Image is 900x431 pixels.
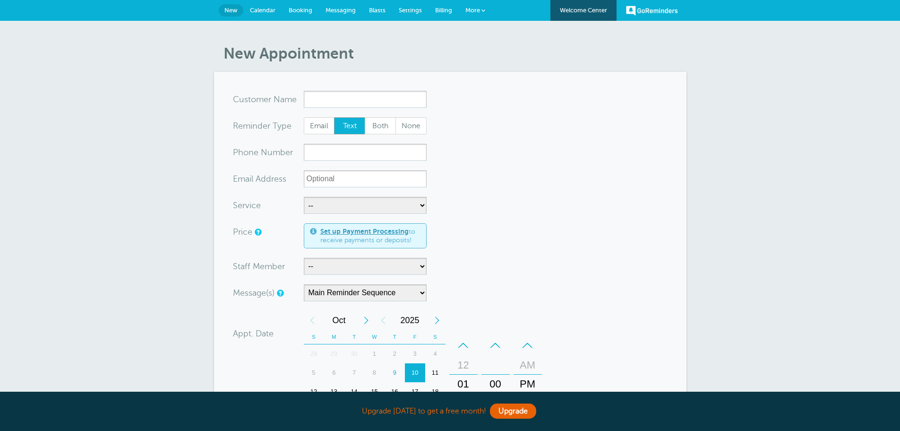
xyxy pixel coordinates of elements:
[405,382,425,401] div: 17
[304,382,324,401] div: 12
[392,311,429,330] span: 2025
[405,344,425,363] div: Friday, October 3
[396,118,426,134] span: None
[233,228,252,236] label: Price
[304,344,324,363] div: 28
[425,344,446,363] div: Saturday, October 4
[344,382,364,401] div: 14
[324,363,344,382] div: 6
[223,44,686,62] h1: New Appointment
[304,344,324,363] div: Sunday, September 28
[324,363,344,382] div: Monday, October 6
[233,262,285,271] label: Staff Member
[224,7,238,14] span: New
[214,401,686,422] div: Upgrade [DATE] to get a free month!
[233,144,304,161] div: mber
[399,7,422,14] span: Settings
[365,117,396,134] label: Both
[364,344,385,363] div: 1
[452,375,475,394] div: 01
[320,228,420,244] span: to receive payments or deposits!
[405,363,425,382] div: Friday, October 10
[425,363,446,382] div: Saturday, October 11
[385,382,405,401] div: 16
[405,382,425,401] div: Friday, October 17
[395,117,427,134] label: None
[233,201,261,210] label: Service
[233,329,274,338] label: Appt. Date
[255,229,260,235] a: An optional price for the appointment. If you set a price, you can include a payment link in your...
[344,382,364,401] div: Tuesday, October 14
[425,344,446,363] div: 4
[405,344,425,363] div: 3
[429,311,446,330] div: Next Year
[364,363,385,382] div: Wednesday, October 8
[249,148,273,157] span: ne Nu
[364,330,385,344] th: W
[233,175,249,183] span: Ema
[250,7,275,14] span: Calendar
[248,95,280,104] span: tomer N
[385,330,405,344] th: T
[344,344,364,363] div: Tuesday, September 30
[425,382,446,401] div: 18
[465,7,480,14] span: More
[490,404,536,419] a: Upgrade
[364,382,385,401] div: 15
[385,363,405,382] div: Today, Thursday, October 9
[324,344,344,363] div: Monday, September 29
[484,375,507,394] div: 00
[385,344,405,363] div: 2
[249,175,271,183] span: il Add
[219,4,243,17] a: New
[358,311,375,330] div: Next Month
[405,363,425,382] div: 10
[304,330,324,344] th: S
[324,344,344,363] div: 29
[385,382,405,401] div: Thursday, October 16
[344,363,364,382] div: 7
[435,7,452,14] span: Billing
[334,118,365,134] span: Text
[233,95,248,104] span: Cus
[233,122,291,130] label: Reminder Type
[289,7,312,14] span: Booking
[452,356,475,375] div: 12
[304,117,335,134] label: Email
[364,382,385,401] div: Wednesday, October 15
[334,117,365,134] label: Text
[344,330,364,344] th: T
[385,363,405,382] div: 9
[375,311,392,330] div: Previous Year
[369,7,386,14] span: Blasts
[304,363,324,382] div: 5
[326,7,356,14] span: Messaging
[233,289,274,297] label: Message(s)
[365,118,395,134] span: Both
[324,330,344,344] th: M
[233,91,304,108] div: ame
[320,228,409,235] a: Set up Payment Processing
[321,311,358,330] span: October
[233,148,249,157] span: Pho
[344,363,364,382] div: Tuesday, October 7
[516,356,539,375] div: AM
[344,344,364,363] div: 30
[425,330,446,344] th: S
[385,344,405,363] div: Thursday, October 2
[233,170,304,187] div: ress
[304,170,427,187] input: Optional
[364,344,385,363] div: Wednesday, October 1
[304,363,324,382] div: Sunday, October 5
[425,382,446,401] div: Saturday, October 18
[324,382,344,401] div: 13
[277,290,283,296] a: Simple templates and custom messages will use the reminder schedule set under Settings > Reminder...
[324,382,344,401] div: Monday, October 13
[364,363,385,382] div: 8
[516,375,539,394] div: PM
[425,363,446,382] div: 11
[405,330,425,344] th: F
[304,311,321,330] div: Previous Month
[304,382,324,401] div: Sunday, October 12
[304,118,334,134] span: Email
